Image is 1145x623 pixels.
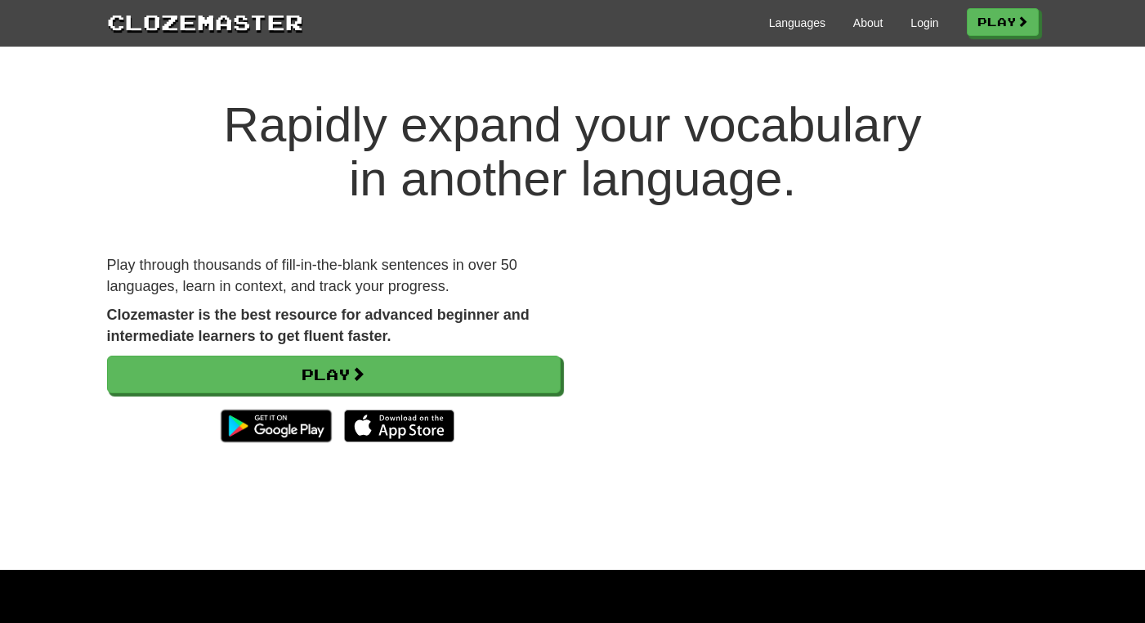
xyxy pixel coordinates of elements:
[910,15,938,31] a: Login
[967,8,1039,36] a: Play
[107,7,303,37] a: Clozemaster
[212,401,339,450] img: Get it on Google Play
[853,15,883,31] a: About
[344,410,454,442] img: Download_on_the_App_Store_Badge_US-UK_135x40-25178aeef6eb6b83b96f5f2d004eda3bffbb37122de64afbaef7...
[107,255,561,297] p: Play through thousands of fill-in-the-blank sentences in over 50 languages, learn in context, and...
[107,307,530,344] strong: Clozemaster is the best resource for advanced beginner and intermediate learners to get fluent fa...
[769,15,825,31] a: Languages
[107,356,561,393] a: Play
